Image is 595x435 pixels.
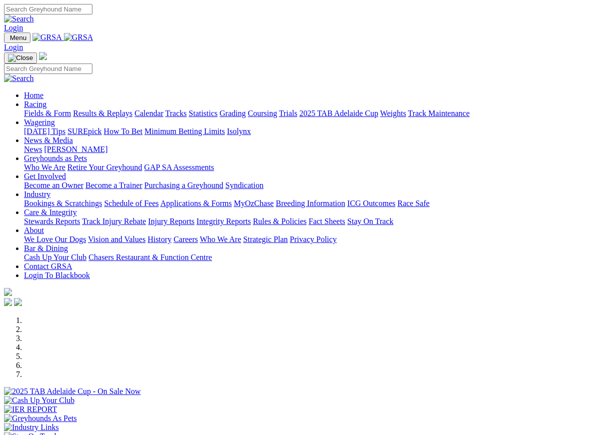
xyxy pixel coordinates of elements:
[24,253,591,262] div: Bar & Dining
[173,235,198,243] a: Careers
[82,217,146,225] a: Track Injury Rebate
[104,127,143,135] a: How To Bet
[290,235,337,243] a: Privacy Policy
[24,145,42,153] a: News
[10,34,26,41] span: Menu
[24,145,591,154] div: News & Media
[160,199,232,207] a: Applications & Forms
[24,226,44,234] a: About
[279,109,297,117] a: Trials
[147,235,171,243] a: History
[4,396,74,405] img: Cash Up Your Club
[24,253,86,261] a: Cash Up Your Club
[24,217,591,226] div: Care & Integrity
[225,181,263,189] a: Syndication
[14,298,22,306] img: twitter.svg
[88,253,212,261] a: Chasers Restaurant & Function Centre
[24,163,591,172] div: Greyhounds as Pets
[227,127,251,135] a: Isolynx
[24,109,71,117] a: Fields & Form
[234,199,274,207] a: MyOzChase
[67,163,142,171] a: Retire Your Greyhound
[24,91,43,99] a: Home
[4,414,77,423] img: Greyhounds As Pets
[24,109,591,118] div: Racing
[24,118,55,126] a: Wagering
[85,181,142,189] a: Become a Trainer
[4,52,37,63] button: Toggle navigation
[148,217,194,225] a: Injury Reports
[4,23,23,32] a: Login
[243,235,288,243] a: Strategic Plan
[299,109,378,117] a: 2025 TAB Adelaide Cup
[144,181,223,189] a: Purchasing a Greyhound
[24,235,86,243] a: We Love Our Dogs
[408,109,470,117] a: Track Maintenance
[24,181,591,190] div: Get Involved
[73,109,132,117] a: Results & Replays
[24,199,591,208] div: Industry
[24,163,65,171] a: Who We Are
[24,127,591,136] div: Wagering
[220,109,246,117] a: Grading
[4,43,23,51] a: Login
[24,208,77,216] a: Care & Integrity
[253,217,307,225] a: Rules & Policies
[200,235,241,243] a: Who We Are
[4,32,30,43] button: Toggle navigation
[380,109,406,117] a: Weights
[4,405,57,414] img: IER REPORT
[24,100,46,108] a: Racing
[134,109,163,117] a: Calendar
[24,127,65,135] a: [DATE] Tips
[104,199,158,207] a: Schedule of Fees
[24,199,102,207] a: Bookings & Scratchings
[4,423,59,432] img: Industry Links
[24,154,87,162] a: Greyhounds as Pets
[8,54,33,62] img: Close
[67,127,101,135] a: SUREpick
[32,33,62,42] img: GRSA
[4,387,141,396] img: 2025 TAB Adelaide Cup - On Sale Now
[24,244,68,252] a: Bar & Dining
[347,217,393,225] a: Stay On Track
[309,217,345,225] a: Fact Sheets
[4,4,92,14] input: Search
[24,181,83,189] a: Become an Owner
[24,190,50,198] a: Industry
[24,271,90,279] a: Login To Blackbook
[24,136,73,144] a: News & Media
[24,262,72,270] a: Contact GRSA
[64,33,93,42] img: GRSA
[24,172,66,180] a: Get Involved
[24,235,591,244] div: About
[24,217,80,225] a: Stewards Reports
[44,145,107,153] a: [PERSON_NAME]
[4,14,34,23] img: Search
[4,63,92,74] input: Search
[347,199,395,207] a: ICG Outcomes
[248,109,277,117] a: Coursing
[189,109,218,117] a: Statistics
[4,74,34,83] img: Search
[196,217,251,225] a: Integrity Reports
[165,109,187,117] a: Tracks
[88,235,145,243] a: Vision and Values
[4,298,12,306] img: facebook.svg
[144,127,225,135] a: Minimum Betting Limits
[39,52,47,60] img: logo-grsa-white.png
[397,199,429,207] a: Race Safe
[4,288,12,296] img: logo-grsa-white.png
[276,199,345,207] a: Breeding Information
[144,163,214,171] a: GAP SA Assessments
